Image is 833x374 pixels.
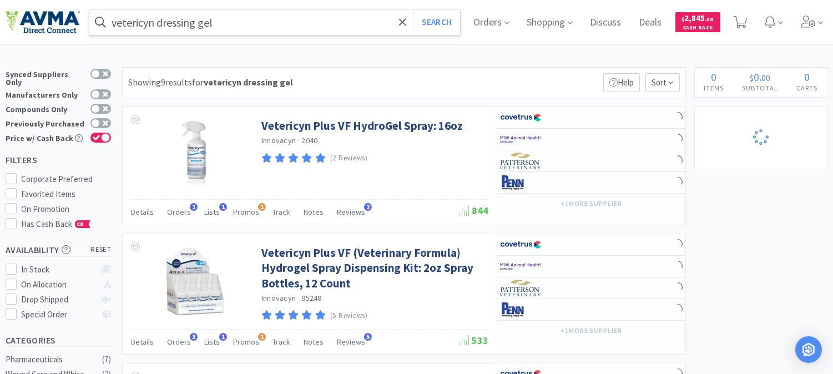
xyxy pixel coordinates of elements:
[261,135,296,145] a: Innovacyn
[635,18,667,28] a: Deals
[6,11,80,34] img: e4e33dab9f054f5782a47901c742baa9_102.png
[682,25,714,32] span: Cash Back
[261,245,486,291] a: Vetericyn Plus VF (Veterinary Formula) Hydrogel Spray Dispensing Kit: 2oz Spray Bottles, 12 Count
[500,258,542,275] img: f6b2451649754179b5b4e0c70c3f7cb0_2.png
[555,323,628,338] button: +1more supplier
[261,118,463,133] a: Vetericyn Plus VF HydroGel Spray: 16oz
[192,77,293,88] span: for
[364,203,372,211] span: 2
[805,70,810,84] span: 0
[337,337,365,347] span: Reviews
[261,293,296,303] a: Innovacyn
[364,333,372,341] span: 5
[204,337,220,347] span: Lists
[500,280,542,296] img: f5e969b455434c6296c6d81ef179fa71_3.png
[22,278,95,291] div: On Allocation
[500,109,542,126] img: 77fca1acd8b6420a9015268ca798ef17_1.png
[795,336,822,363] div: Open Intercom Messenger
[645,73,680,92] span: Sort
[22,173,112,186] div: Corporate Preferred
[705,16,714,23] span: . 58
[460,334,488,347] span: 533
[500,153,542,169] img: f5e969b455434c6296c6d81ef179fa71_3.png
[164,245,225,317] img: 12cc23c7ba8248178b968d0a7f1b388b_161448.png
[500,131,542,148] img: f6b2451649754179b5b4e0c70c3f7cb0_2.png
[22,203,112,216] div: On Promotion
[131,207,154,217] span: Details
[330,310,368,322] p: (5 Reviews)
[91,244,112,256] span: reset
[330,153,368,164] p: (2 Reviews)
[500,301,542,318] img: e1133ece90fa4a959c5ae41b0808c578_9.png
[204,207,220,217] span: Lists
[22,219,91,229] span: Has Cash Back
[6,118,85,128] div: Previously Purchased
[682,13,714,23] span: 2,845
[304,337,324,347] span: Notes
[711,70,717,84] span: 0
[304,207,324,217] span: Notes
[219,333,227,341] span: 1
[6,154,111,166] h5: Filters
[586,18,626,28] a: Discuss
[6,334,111,347] h5: Categories
[272,337,290,347] span: Track
[128,75,293,90] div: Showing 9 results
[603,73,640,92] p: Help
[6,244,111,256] h5: Availability
[733,72,787,83] div: .
[750,72,754,83] span: $
[190,203,198,211] span: 1
[302,293,322,303] span: 95248
[6,89,85,99] div: Manufacturers Only
[179,118,210,190] img: 5312fc159c734f5084e0dd5314b5de96_136282.png
[695,83,733,93] h4: Items
[6,133,85,142] div: Price w/ Cash Back
[302,135,318,145] span: 2040
[500,174,542,191] img: e1133ece90fa4a959c5ae41b0808c578_9.png
[787,83,827,93] h4: Carts
[258,333,266,341] span: 1
[500,236,542,253] img: 77fca1acd8b6420a9015268ca798ef17_1.png
[167,337,191,347] span: Orders
[555,196,628,211] button: +1more supplier
[762,72,771,83] span: 00
[75,221,87,228] span: CB
[682,16,685,23] span: $
[297,293,300,303] span: ·
[219,203,227,211] span: 1
[6,353,95,366] div: Pharmaceuticals
[460,204,488,217] span: 844
[22,293,95,306] div: Drop Shipped
[6,104,85,113] div: Compounds Only
[22,188,112,201] div: Favorited Items
[297,135,300,145] span: ·
[204,77,293,88] strong: vetericyn dressing gel
[675,7,720,37] a: $2,845.58Cash Back
[22,263,95,276] div: In Stock
[89,9,460,35] input: Search by item, sku, manufacturer, ingredient, size...
[190,333,198,341] span: 3
[6,69,85,86] div: Synced Suppliers Only
[754,70,760,84] span: 0
[272,207,290,217] span: Track
[22,308,95,321] div: Special Order
[337,207,365,217] span: Reviews
[131,337,154,347] span: Details
[102,353,111,366] div: ( 7 )
[413,9,460,35] button: Search
[733,83,787,93] h4: Subtotal
[233,337,259,347] span: Promos
[167,207,191,217] span: Orders
[233,207,259,217] span: Promos
[258,203,266,211] span: 1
